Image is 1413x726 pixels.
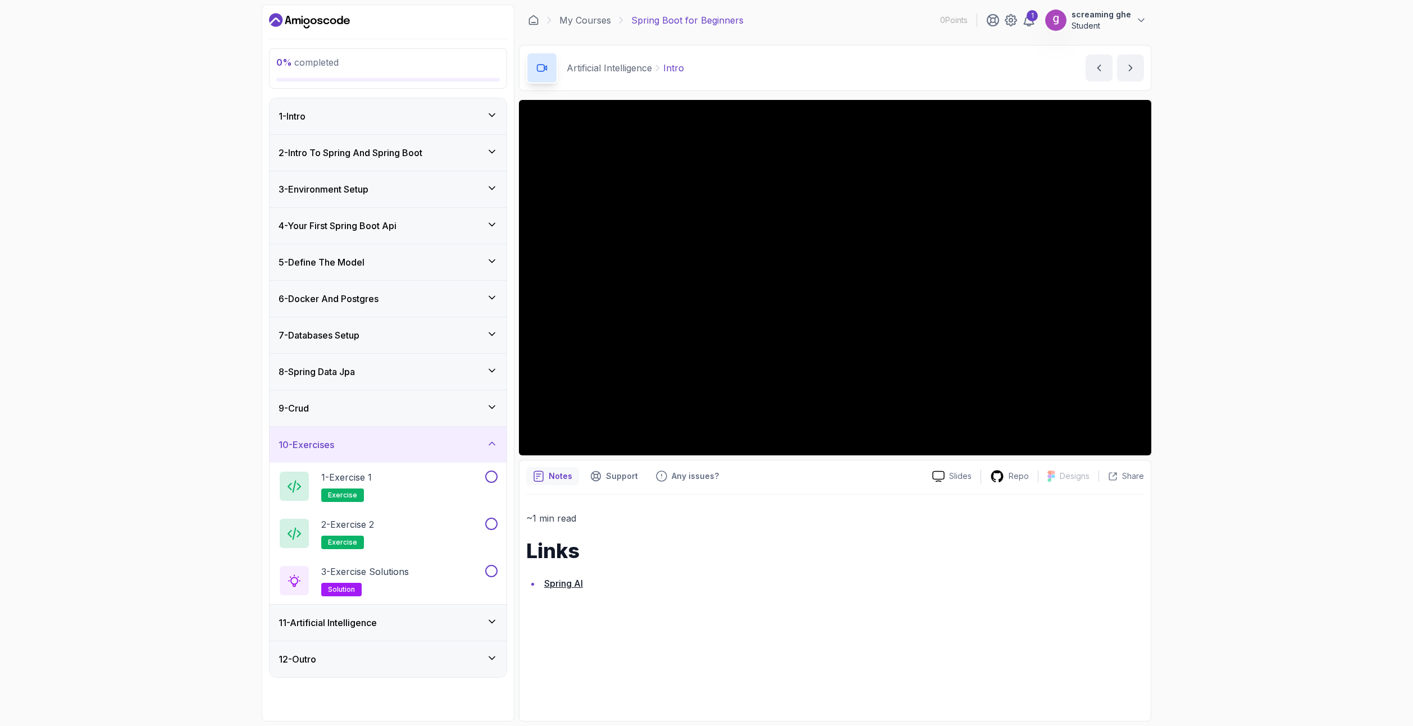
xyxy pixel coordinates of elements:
button: 12-Outro [270,641,507,677]
button: previous content [1086,54,1113,81]
button: 2-Exercise 2exercise [279,518,498,549]
button: 11-Artificial Intelligence [270,605,507,641]
span: exercise [328,491,357,500]
a: Repo [981,469,1038,483]
a: My Courses [559,13,611,27]
h3: 8 - Spring Data Jpa [279,365,355,378]
a: Dashboard [528,15,539,26]
button: 1-Exercise 1exercise [279,471,498,502]
a: Slides [923,471,981,482]
h3: 6 - Docker And Postgres [279,292,379,305]
button: 6-Docker And Postgres [270,281,507,317]
p: Artificial Intelligence [567,61,652,75]
button: user profile imagescreaming gheStudent [1045,9,1147,31]
h3: 5 - Define The Model [279,255,364,269]
a: Dashboard [269,12,350,30]
p: Support [606,471,638,482]
div: 1 [1027,10,1038,21]
h3: 7 - Databases Setup [279,328,359,342]
iframe: 1 - Intro [519,100,1151,455]
p: ~1 min read [526,510,1144,526]
p: Designs [1060,471,1090,482]
h3: 10 - Exercises [279,438,334,451]
span: 0 % [276,57,292,68]
span: solution [328,585,355,594]
h1: Links [526,540,1144,562]
button: Support button [584,467,645,485]
p: 0 Points [940,15,968,26]
h3: 3 - Environment Setup [279,182,368,196]
button: Share [1099,471,1144,482]
button: next content [1117,54,1144,81]
p: Intro [663,61,684,75]
button: 2-Intro To Spring And Spring Boot [270,135,507,171]
a: 1 [1022,13,1036,27]
span: exercise [328,538,357,547]
h3: 4 - Your First Spring Boot Api [279,219,396,232]
button: 5-Define The Model [270,244,507,280]
button: 10-Exercises [270,427,507,463]
button: 3-Exercise Solutionssolution [279,565,498,596]
button: 4-Your First Spring Boot Api [270,208,507,244]
h3: 12 - Outro [279,652,316,666]
button: Feedback button [649,467,726,485]
h3: 9 - Crud [279,401,309,415]
h3: 11 - Artificial Intelligence [279,616,377,629]
p: 3 - Exercise Solutions [321,565,409,578]
button: 7-Databases Setup [270,317,507,353]
h3: 2 - Intro To Spring And Spring Boot [279,146,422,159]
a: Spring AI [544,578,583,589]
h3: 1 - Intro [279,109,306,123]
p: Repo [1009,471,1029,482]
p: Student [1072,20,1131,31]
button: 9-Crud [270,390,507,426]
span: completed [276,57,339,68]
button: 8-Spring Data Jpa [270,354,507,390]
button: 1-Intro [270,98,507,134]
button: notes button [526,467,579,485]
p: screaming ghe [1072,9,1131,20]
p: Slides [949,471,972,482]
button: 3-Environment Setup [270,171,507,207]
p: Spring Boot for Beginners [631,13,744,27]
p: Notes [549,471,572,482]
p: 2 - Exercise 2 [321,518,374,531]
p: Any issues? [672,471,719,482]
img: user profile image [1045,10,1066,31]
p: 1 - Exercise 1 [321,471,372,484]
p: Share [1122,471,1144,482]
